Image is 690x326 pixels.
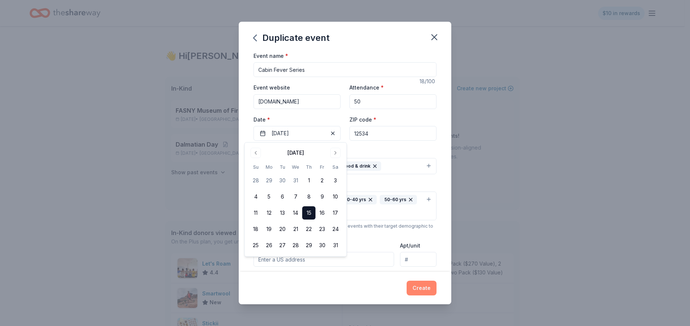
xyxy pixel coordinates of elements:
[349,116,376,123] label: ZIP code
[276,206,289,220] button: 13
[276,222,289,236] button: 20
[338,161,381,171] div: Food & drink
[249,163,262,171] th: Sunday
[249,206,262,220] button: 11
[289,206,302,220] button: 14
[262,222,276,236] button: 19
[249,174,262,187] button: 28
[262,174,276,187] button: 29
[329,222,342,236] button: 24
[276,239,289,252] button: 27
[253,252,394,267] input: Enter a US address
[302,163,315,171] th: Thursday
[315,239,329,252] button: 30
[276,174,289,187] button: 30
[289,174,302,187] button: 31
[276,190,289,203] button: 6
[329,174,342,187] button: 3
[302,174,315,187] button: 1
[253,84,290,91] label: Event website
[262,206,276,220] button: 12
[400,242,420,249] label: Apt/unit
[349,94,437,109] input: 20
[289,163,302,171] th: Wednesday
[262,163,276,171] th: Monday
[289,222,302,236] button: 21
[349,84,384,91] label: Attendance
[249,190,262,203] button: 4
[302,222,315,236] button: 22
[287,148,304,157] div: [DATE]
[253,126,341,141] button: [DATE]
[276,163,289,171] th: Tuesday
[420,77,437,86] div: 18 /100
[329,239,342,252] button: 31
[251,148,261,158] button: Go to previous month
[302,190,315,203] button: 8
[315,174,329,187] button: 2
[315,190,329,203] button: 9
[315,163,329,171] th: Friday
[315,206,329,220] button: 16
[349,126,437,141] input: 12345 (U.S. only)
[289,239,302,252] button: 28
[253,116,341,123] label: Date
[253,52,288,60] label: Event name
[329,206,342,220] button: 17
[302,206,315,220] button: 15
[329,190,342,203] button: 10
[253,94,341,109] input: https://www...
[330,148,341,158] button: Go to next month
[262,190,276,203] button: 5
[253,32,330,44] div: Duplicate event
[249,239,262,252] button: 25
[262,239,276,252] button: 26
[289,190,302,203] button: 7
[407,281,437,295] button: Create
[249,222,262,236] button: 18
[302,239,315,252] button: 29
[329,163,342,171] th: Saturday
[339,195,377,204] div: 30-40 yrs
[380,195,417,204] div: 50-60 yrs
[253,62,437,77] input: Spring Fundraiser
[315,222,329,236] button: 23
[400,252,437,267] input: #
